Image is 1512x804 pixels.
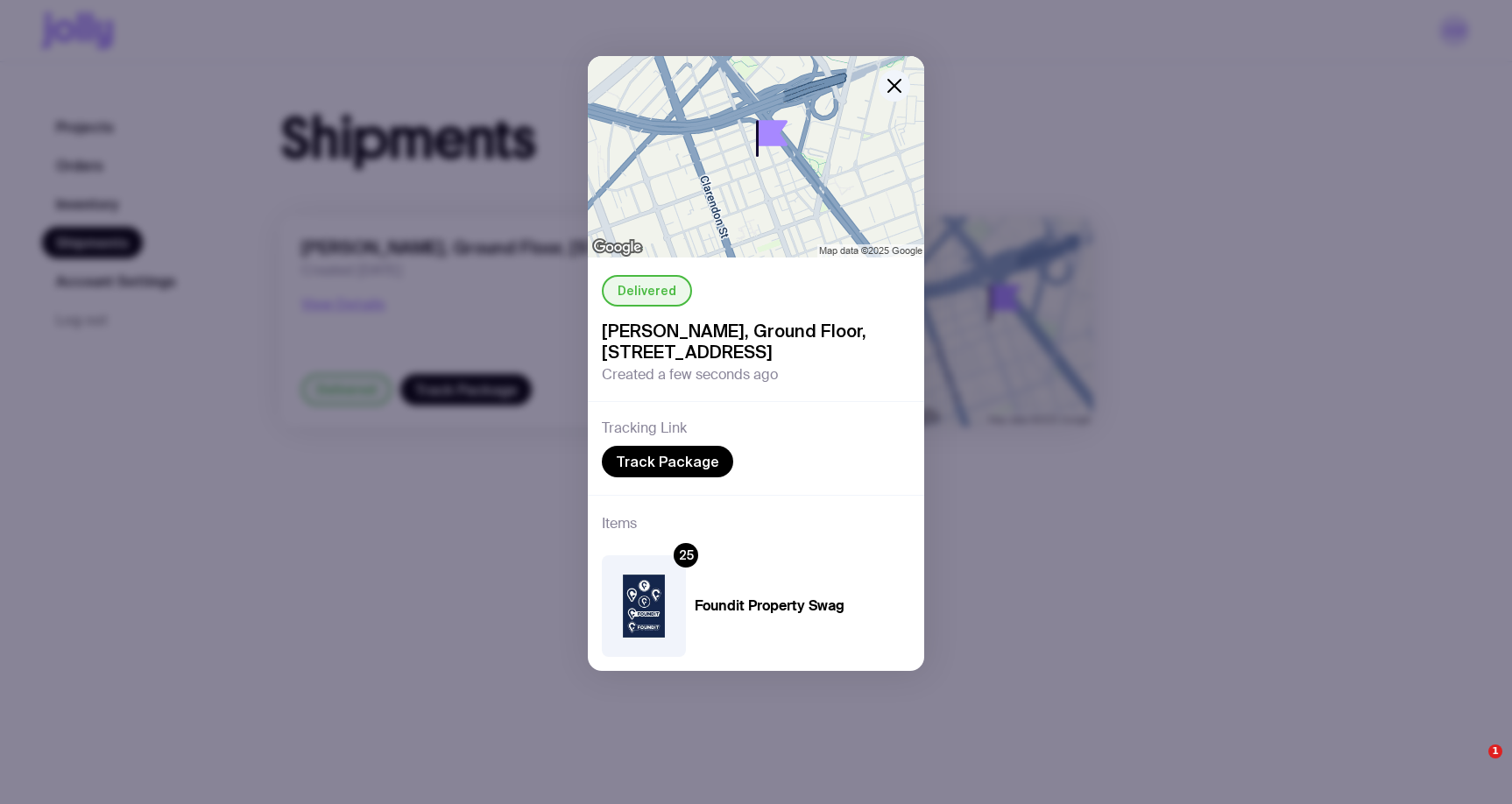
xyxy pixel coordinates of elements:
a: Track Package [602,446,733,477]
div: 25 [674,543,698,568]
h3: Tracking Link [602,420,687,437]
h3: Items [602,513,637,534]
span: [PERSON_NAME], Ground Floor, [STREET_ADDRESS] [602,321,910,363]
span: 1 [1488,744,1502,758]
h4: Foundit Property Swag [695,597,844,615]
iframe: Intercom live chat [1452,744,1494,786]
div: Delivered [602,275,692,307]
img: staticmap [588,56,924,257]
span: Created a few seconds ago [602,366,778,384]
